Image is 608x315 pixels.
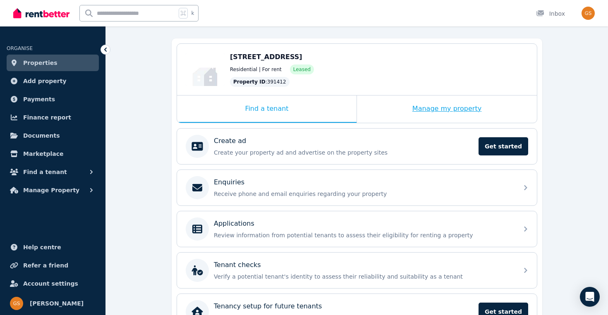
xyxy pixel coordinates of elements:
span: Add property [23,76,67,86]
span: Payments [23,94,55,104]
p: Verify a potential tenant's identity to assess their reliability and suitability as a tenant [214,272,513,281]
p: Create your property ad and advertise on the property sites [214,148,474,157]
img: RentBetter [13,7,69,19]
span: Properties [23,58,57,68]
a: Finance report [7,109,99,126]
a: EnquiriesReceive phone and email enquiries regarding your property [177,170,537,205]
a: Payments [7,91,99,107]
span: Manage Property [23,185,79,195]
a: Refer a friend [7,257,99,274]
a: ApplicationsReview information from potential tenants to assess their eligibility for renting a p... [177,211,537,247]
div: Open Intercom Messenger [580,287,600,307]
a: Tenant checksVerify a potential tenant's identity to assess their reliability and suitability as ... [177,253,537,288]
p: Tenancy setup for future tenants [214,301,322,311]
div: Inbox [536,10,565,18]
a: Account settings [7,275,99,292]
span: Get started [479,137,528,155]
span: Documents [23,131,60,141]
span: Finance report [23,112,71,122]
p: Review information from potential tenants to assess their eligibility for renting a property [214,231,513,239]
button: Find a tenant [7,164,99,180]
a: Add property [7,73,99,89]
div: Find a tenant [177,95,357,123]
img: Gurjeet Singh [582,7,595,20]
span: Account settings [23,279,78,289]
p: Tenant checks [214,260,261,270]
a: Help centre [7,239,99,255]
span: k [191,10,194,17]
p: Applications [214,219,254,229]
span: ORGANISE [7,45,33,51]
span: [PERSON_NAME] [30,298,84,308]
span: Leased [293,66,311,73]
a: Marketplace [7,146,99,162]
span: Residential | For rent [230,66,282,73]
span: Marketplace [23,149,63,159]
a: Create adCreate your property ad and advertise on the property sitesGet started [177,129,537,164]
p: Enquiries [214,177,244,187]
span: Help centre [23,242,61,252]
div: Manage my property [357,95,537,123]
p: Create ad [214,136,246,146]
span: [STREET_ADDRESS] [230,53,302,61]
p: Receive phone and email enquiries regarding your property [214,190,513,198]
img: Gurjeet Singh [10,297,23,310]
span: Refer a friend [23,260,68,270]
span: Property ID [233,79,266,85]
a: Documents [7,127,99,144]
a: Properties [7,55,99,71]
span: Find a tenant [23,167,67,177]
button: Manage Property [7,182,99,198]
div: : 391412 [230,77,290,87]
